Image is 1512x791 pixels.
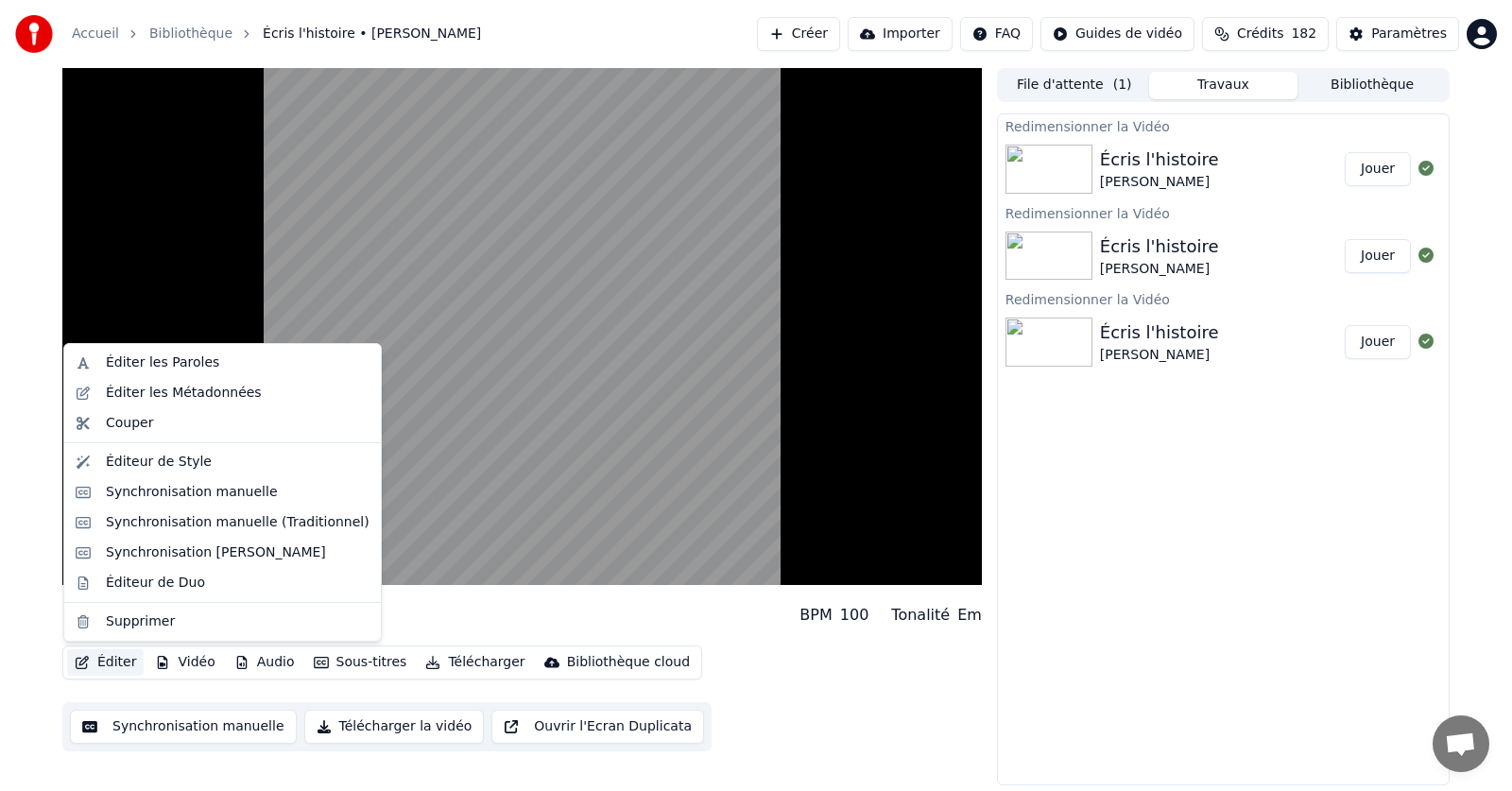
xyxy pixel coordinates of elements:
div: Synchronisation [PERSON_NAME] [106,543,326,562]
div: Synchronisation manuelle [106,483,278,502]
div: Synchronisation manuelle (Traditionnel) [106,513,369,532]
div: Redimensionner la Vidéo [998,114,1449,137]
button: Créer [757,17,840,51]
div: Bibliothèque cloud [567,653,690,672]
button: Télécharger la vidéo [304,710,485,744]
div: [PERSON_NAME] [1100,173,1219,192]
div: Supprimer [106,612,175,631]
button: Importer [848,17,953,51]
div: 100 [840,604,869,627]
div: Redimensionner la Vidéo [998,287,1449,310]
div: BPM [799,604,832,627]
button: File d'attente [1000,72,1149,99]
img: youka [15,15,53,53]
div: Em [957,604,982,627]
a: Bibliothèque [149,25,232,43]
button: Jouer [1345,239,1411,273]
div: Paramètres [1371,25,1447,43]
div: Écris l'histoire [1100,146,1219,173]
button: Ouvrir l'Ecran Duplicata [491,710,704,744]
span: 182 [1291,25,1316,43]
button: Vidéo [147,649,222,676]
button: Éditer [67,649,144,676]
button: Travaux [1149,72,1298,99]
div: Écris l'histoire [1100,319,1219,346]
button: Audio [227,649,302,676]
span: Crédits [1237,25,1283,43]
div: Éditeur de Duo [106,574,205,593]
div: [PERSON_NAME] [1100,346,1219,365]
div: [PERSON_NAME] [1100,260,1219,279]
button: Sous-titres [306,649,415,676]
div: Éditer les Paroles [106,353,219,372]
button: Jouer [1345,325,1411,359]
div: Éditeur de Style [106,453,212,472]
div: [PERSON_NAME] [62,619,195,638]
div: Éditer les Métadonnées [106,384,262,403]
div: Écris l'histoire [1100,233,1219,260]
div: Ouvrir le chat [1433,715,1489,772]
button: Crédits182 [1202,17,1329,51]
div: Tonalité [891,604,950,627]
button: Guides de vidéo [1040,17,1194,51]
button: Bibliothèque [1297,72,1447,99]
button: Synchronisation manuelle [70,710,297,744]
button: Jouer [1345,152,1411,186]
nav: breadcrumb [72,25,481,43]
div: Couper [106,414,153,433]
div: Redimensionner la Vidéo [998,201,1449,224]
span: Écris l'histoire • [PERSON_NAME] [263,25,481,43]
button: FAQ [960,17,1033,51]
a: Accueil [72,25,119,43]
div: Écris l'histoire [62,593,195,619]
span: ( 1 ) [1113,76,1132,95]
button: Paramètres [1336,17,1459,51]
button: Télécharger [418,649,532,676]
